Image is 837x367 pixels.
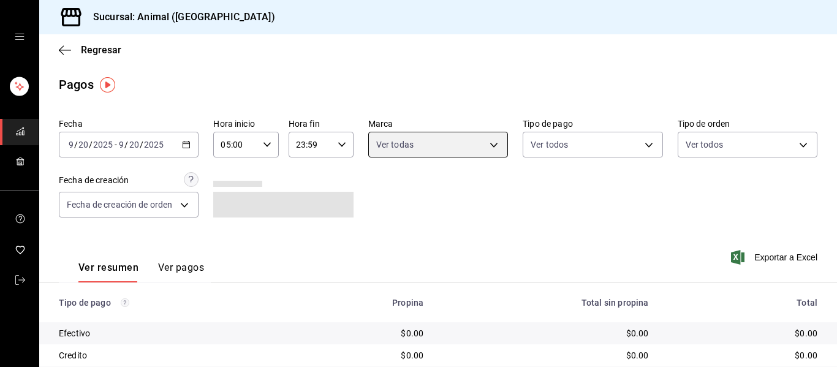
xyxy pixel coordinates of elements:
[308,298,423,308] div: Propina
[733,250,817,265] button: Exportar a Excel
[59,119,199,128] label: Fecha
[678,119,817,128] label: Tipo de orden
[368,119,508,128] label: Marca
[89,140,93,149] span: /
[78,262,138,282] button: Ver resumen
[15,32,25,42] button: open drawer
[308,327,423,339] div: $0.00
[74,140,78,149] span: /
[668,349,817,361] div: $0.00
[143,140,164,149] input: ----
[100,77,115,93] img: Tooltip marker
[443,349,648,361] div: $0.00
[59,298,288,308] div: Tipo de pago
[121,298,129,307] svg: Los pagos realizados con Pay y otras terminales son montos brutos.
[308,349,423,361] div: $0.00
[124,140,128,149] span: /
[668,327,817,339] div: $0.00
[140,140,143,149] span: /
[523,119,662,128] label: Tipo de pago
[213,119,278,128] label: Hora inicio
[59,44,121,56] button: Regresar
[129,140,140,149] input: --
[289,119,354,128] label: Hora fin
[81,44,121,56] span: Regresar
[668,298,817,308] div: Total
[59,327,288,339] div: Efectivo
[376,138,414,151] span: Ver todas
[68,140,74,149] input: --
[78,262,204,282] div: navigation tabs
[443,298,648,308] div: Total sin propina
[531,138,568,151] span: Ver todos
[59,75,94,94] div: Pagos
[93,140,113,149] input: ----
[78,140,89,149] input: --
[158,262,204,282] button: Ver pagos
[83,10,275,25] h3: Sucursal: Animal ([GEOGRAPHIC_DATA])
[118,140,124,149] input: --
[67,199,172,211] span: Fecha de creación de orden
[59,349,288,361] div: Credito
[686,138,723,151] span: Ver todos
[443,327,648,339] div: $0.00
[115,140,117,149] span: -
[59,174,129,187] div: Fecha de creación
